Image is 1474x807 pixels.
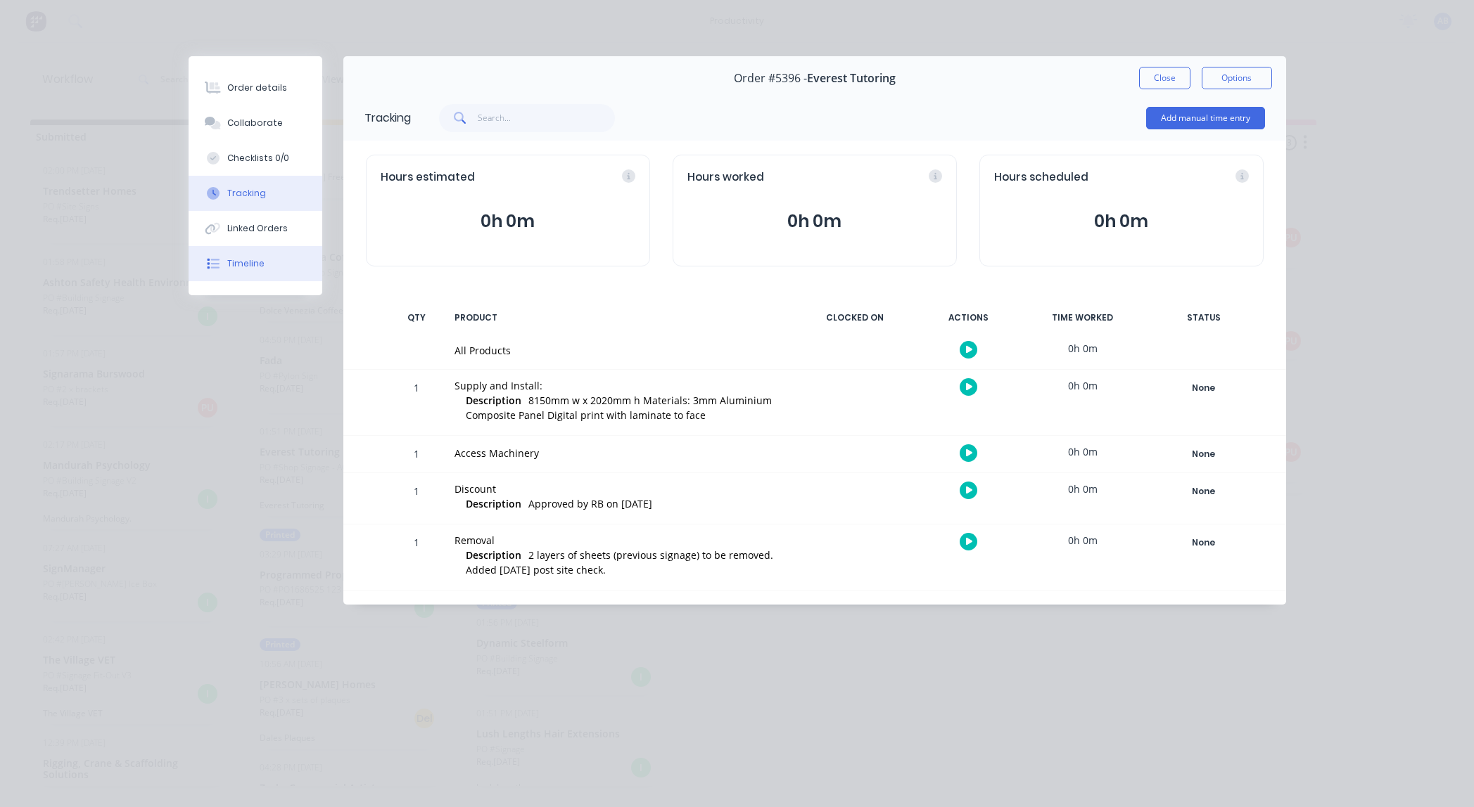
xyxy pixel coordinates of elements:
button: Options [1202,67,1272,89]
div: Linked Orders [227,222,288,235]
div: Removal [455,533,785,548]
span: Description [466,548,521,562]
div: Access Machinery [455,446,785,460]
button: Add manual time entry [1146,107,1265,129]
span: Everest Tutoring [807,72,896,85]
span: 8150mm w x 2020mm h Materials: 3mm Aluminium Composite Panel Digital print with laminate to face [466,394,772,422]
div: 0h 0m [1030,473,1136,505]
div: ACTIONS [916,303,1022,333]
div: Discount [455,482,785,496]
div: 1 [395,527,438,590]
button: 0h 0m [994,208,1249,235]
input: Search... [478,104,615,132]
button: Order details [189,70,322,105]
button: 0h 0m [381,208,635,235]
div: CLOCKED ON [802,303,908,333]
div: 0h 0m [1030,436,1136,467]
button: Checklists 0/0 [189,141,322,176]
div: 1 [395,475,438,524]
button: Collaborate [189,105,322,141]
div: PRODUCT [446,303,794,333]
span: Approved by RB on [DATE] [528,497,652,510]
div: 0h 0m [1030,370,1136,401]
div: TIME WORKED [1030,303,1136,333]
span: Order #5396 - [734,72,807,85]
span: Hours worked [687,169,764,186]
button: Timeline [189,246,322,281]
div: None [1153,379,1254,397]
div: 1 [395,438,438,472]
div: 0h 0m [1030,333,1136,364]
div: 0h 0m [1030,524,1136,556]
button: None [1152,378,1255,398]
div: QTY [395,303,438,333]
span: Hours scheduled [994,169,1088,186]
div: Timeline [227,257,265,270]
button: Close [1139,67,1190,89]
button: 0h 0m [687,208,942,235]
div: None [1153,534,1254,552]
span: Hours estimated [381,169,475,186]
div: Tracking [227,187,266,200]
div: Order details [227,82,287,94]
div: Checklists 0/0 [227,152,289,164]
div: All Products [455,343,785,358]
button: Linked Orders [189,211,322,246]
div: STATUS [1144,303,1264,333]
div: None [1153,482,1254,501]
div: Collaborate [227,117,283,129]
div: Tracking [364,110,411,127]
span: Description [466,393,521,408]
button: None [1152,444,1255,464]
div: Supply and Install: [455,378,785,393]
span: Description [466,496,521,511]
span: 2 layers of sheets (previous signage) to be removed. Added [DATE] post site check. [466,548,773,576]
div: 1 [395,372,438,435]
button: None [1152,482,1255,501]
button: None [1152,533,1255,553]
button: Tracking [189,176,322,211]
div: None [1153,445,1254,463]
